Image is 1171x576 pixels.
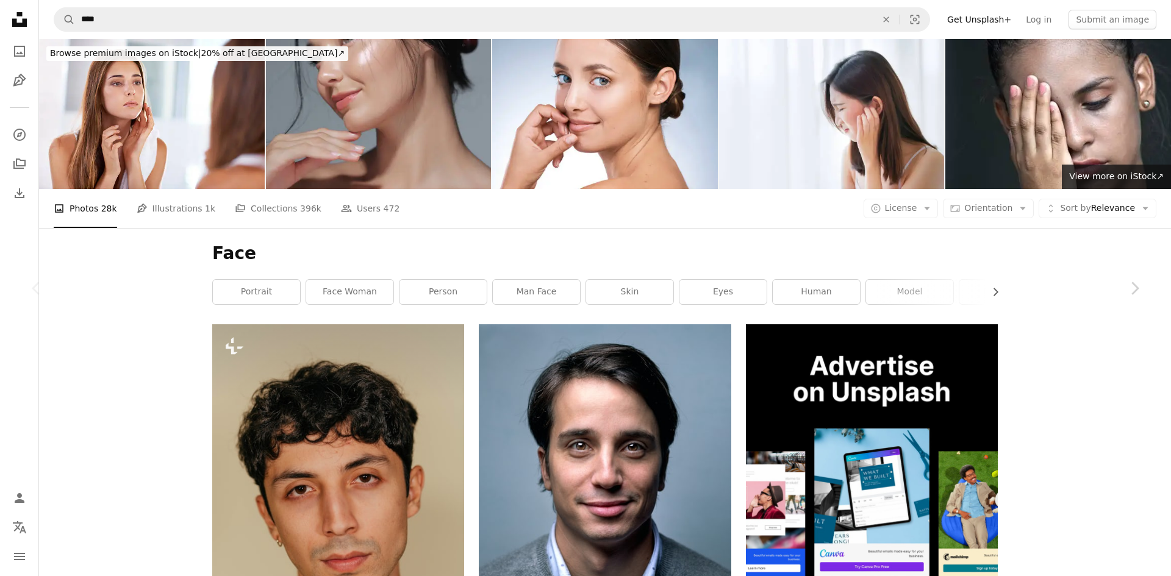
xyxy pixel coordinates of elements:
[1060,202,1135,215] span: Relevance
[266,39,492,189] img: Close-Up of Beautiful Woman with Glowing Skin in Natural Light
[54,7,930,32] form: Find visuals sitewide
[235,189,321,228] a: Collections 396k
[866,280,953,304] a: model
[1019,10,1059,29] a: Log in
[586,280,673,304] a: skin
[773,280,860,304] a: human
[213,280,300,304] a: portrait
[940,10,1019,29] a: Get Unsplash+
[137,189,215,228] a: Illustrations 1k
[984,280,998,304] button: scroll list to the right
[719,39,945,189] img: woman scratching her face
[1069,10,1156,29] button: Submit an image
[479,508,731,519] a: man wearing Henley top portrait
[1039,199,1156,218] button: Sort byRelevance
[399,280,487,304] a: person
[384,202,400,215] span: 472
[39,39,356,68] a: Browse premium images on iStock|20% off at [GEOGRAPHIC_DATA]↗
[873,8,900,31] button: Clear
[7,123,32,147] a: Explore
[50,48,345,58] span: 20% off at [GEOGRAPHIC_DATA] ↗
[205,202,215,215] span: 1k
[50,48,201,58] span: Browse premium images on iStock |
[900,8,929,31] button: Visual search
[959,280,1047,304] a: face man
[492,39,718,189] img: Portrait of a beautiful young woman posing against a blue background
[1060,203,1090,213] span: Sort by
[7,181,32,205] a: Download History
[306,280,393,304] a: face woman
[7,515,32,539] button: Language
[885,203,917,213] span: License
[746,324,998,576] img: file-1635990755334-4bfd90f37242image
[1069,171,1164,181] span: View more on iStock ↗
[493,280,580,304] a: man face
[212,508,464,519] a: a man wearing a necklace with a cross on it
[7,152,32,176] a: Collections
[964,203,1012,213] span: Orientation
[7,39,32,63] a: Photos
[864,199,939,218] button: License
[7,68,32,93] a: Illustrations
[300,202,321,215] span: 396k
[679,280,767,304] a: eyes
[1098,230,1171,347] a: Next
[212,243,998,265] h1: Face
[39,39,265,189] img: Judging beauty
[945,39,1171,189] img: Unhappy Minority Person
[7,486,32,510] a: Log in / Sign up
[341,189,399,228] a: Users 472
[1062,165,1171,189] a: View more on iStock↗
[7,544,32,569] button: Menu
[54,8,75,31] button: Search Unsplash
[943,199,1034,218] button: Orientation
